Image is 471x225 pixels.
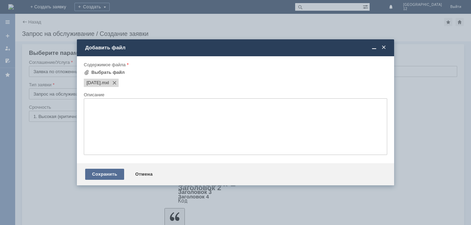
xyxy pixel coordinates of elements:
[87,80,101,86] span: 02.10.2025.mxl
[380,45,387,51] span: Закрыть
[91,70,125,75] div: Выбрать файл
[3,3,101,14] div: ПРОШУ УДАЛИТЬ ОТЛОЖЕННЫЕ ЧЕКИ, СПАСИБО
[84,62,386,67] div: Содержимое файла
[371,45,378,51] span: Свернуть (Ctrl + M)
[84,92,386,97] div: Описание
[85,45,387,51] div: Добавить файл
[101,80,109,86] span: 02.10.2025.mxl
